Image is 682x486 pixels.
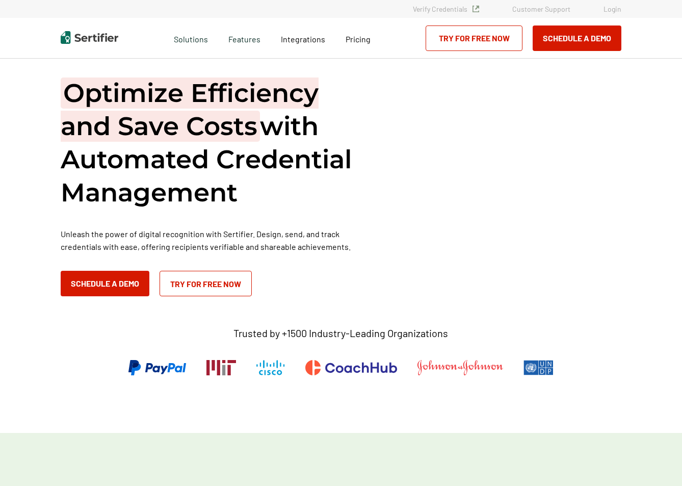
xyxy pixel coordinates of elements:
span: Features [228,32,260,44]
img: Cisco [256,360,285,375]
a: Try for Free Now [426,25,522,51]
img: Verified [473,6,479,12]
span: Optimize Efficiency and Save Costs [61,78,319,142]
a: Integrations [281,32,325,44]
img: UNDP [523,360,554,375]
span: Integrations [281,34,325,44]
a: Try for Free Now [160,271,252,296]
p: Unleash the power of digital recognition with Sertifier. Design, send, and track credentials with... [61,227,366,253]
img: Sertifier | Digital Credentialing Platform [61,31,118,44]
a: Login [604,5,621,13]
p: Trusted by +1500 Industry-Leading Organizations [233,327,448,340]
img: Johnson & Johnson [417,360,503,375]
a: Verify Credentials [413,5,479,13]
span: Pricing [346,34,371,44]
img: Massachusetts Institute of Technology [206,360,236,375]
span: Solutions [174,32,208,44]
img: CoachHub [305,360,397,375]
img: PayPal [128,360,186,375]
a: Pricing [346,32,371,44]
a: Customer Support [512,5,570,13]
h1: with Automated Credential Management [61,76,366,209]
